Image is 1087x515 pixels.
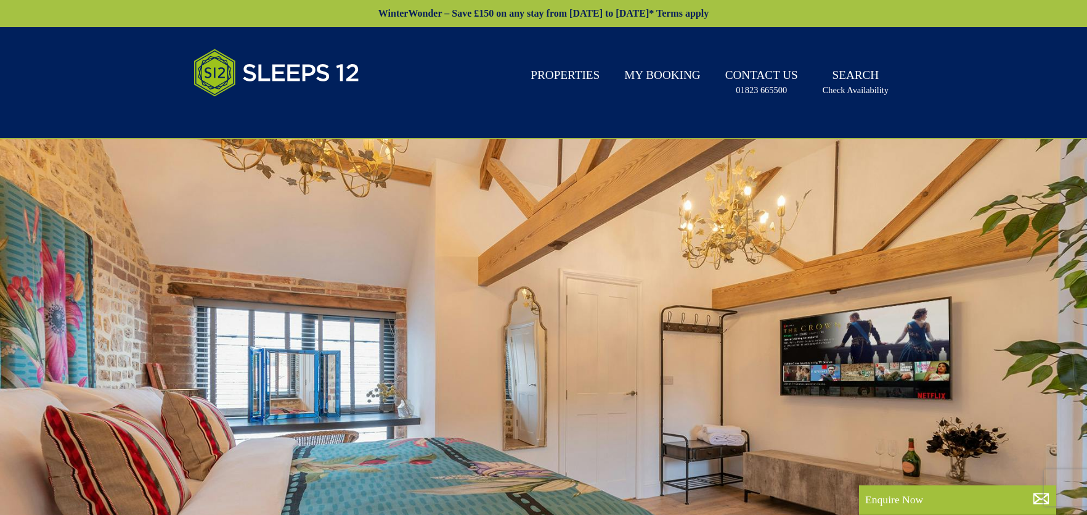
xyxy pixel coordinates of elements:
a: SearchCheck Availability [818,62,894,102]
small: Check Availability [823,84,889,96]
a: My Booking [619,62,705,90]
a: Properties [526,62,605,90]
small: 01823 665500 [736,84,787,96]
p: Enquire Now [865,492,1050,508]
a: Contact Us01823 665500 [720,62,803,102]
iframe: Customer reviews powered by Trustpilot [187,111,317,122]
img: Sleeps 12 [193,42,360,104]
